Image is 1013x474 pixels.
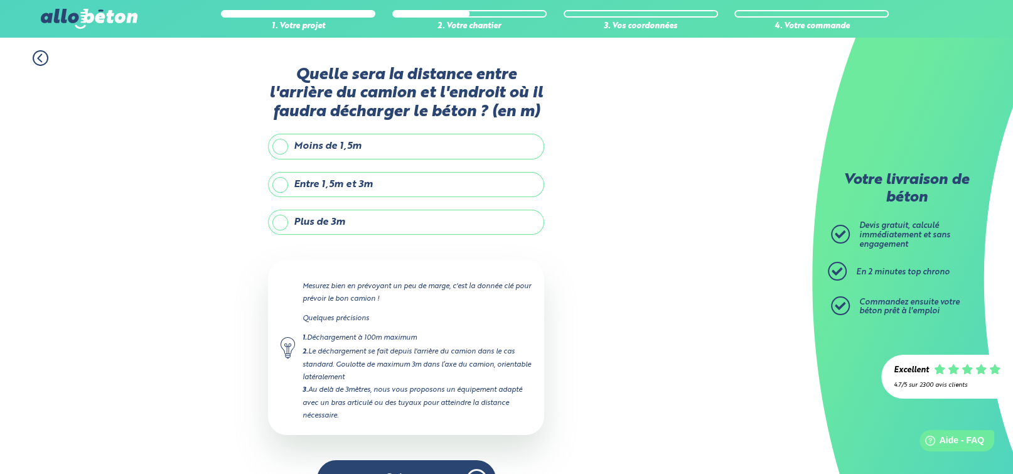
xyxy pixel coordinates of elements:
[221,22,375,31] div: 1. Votre projet
[268,66,544,121] label: Quelle sera la distance entre l'arrière du camion et l'endroit où il faudra décharger le béton ? ...
[268,134,544,159] label: Moins de 1,5m
[303,312,532,325] p: Quelques précisions
[901,425,999,460] iframe: Help widget launcher
[268,172,544,197] label: Entre 1,5m et 3m
[564,22,718,31] div: 3. Vos coordonnées
[303,348,308,355] strong: 2.
[303,384,532,422] div: Au delà de 3mètres, nous vous proposons un équipement adapté avec un bras articulé ou des tuyaux ...
[303,345,532,384] div: Le déchargement se fait depuis l'arrière du camion dans le cas standard. Goulotte de maximum 3m d...
[734,22,889,31] div: 4. Votre commande
[303,335,307,342] strong: 1.
[303,387,308,394] strong: 3.
[268,210,544,235] label: Plus de 3m
[303,280,532,305] p: Mesurez bien en prévoyant un peu de marge, c'est la donnée clé pour prévoir le bon camion !
[392,22,547,31] div: 2. Votre chantier
[41,9,137,29] img: allobéton
[303,331,532,345] div: Déchargement à 100m maximum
